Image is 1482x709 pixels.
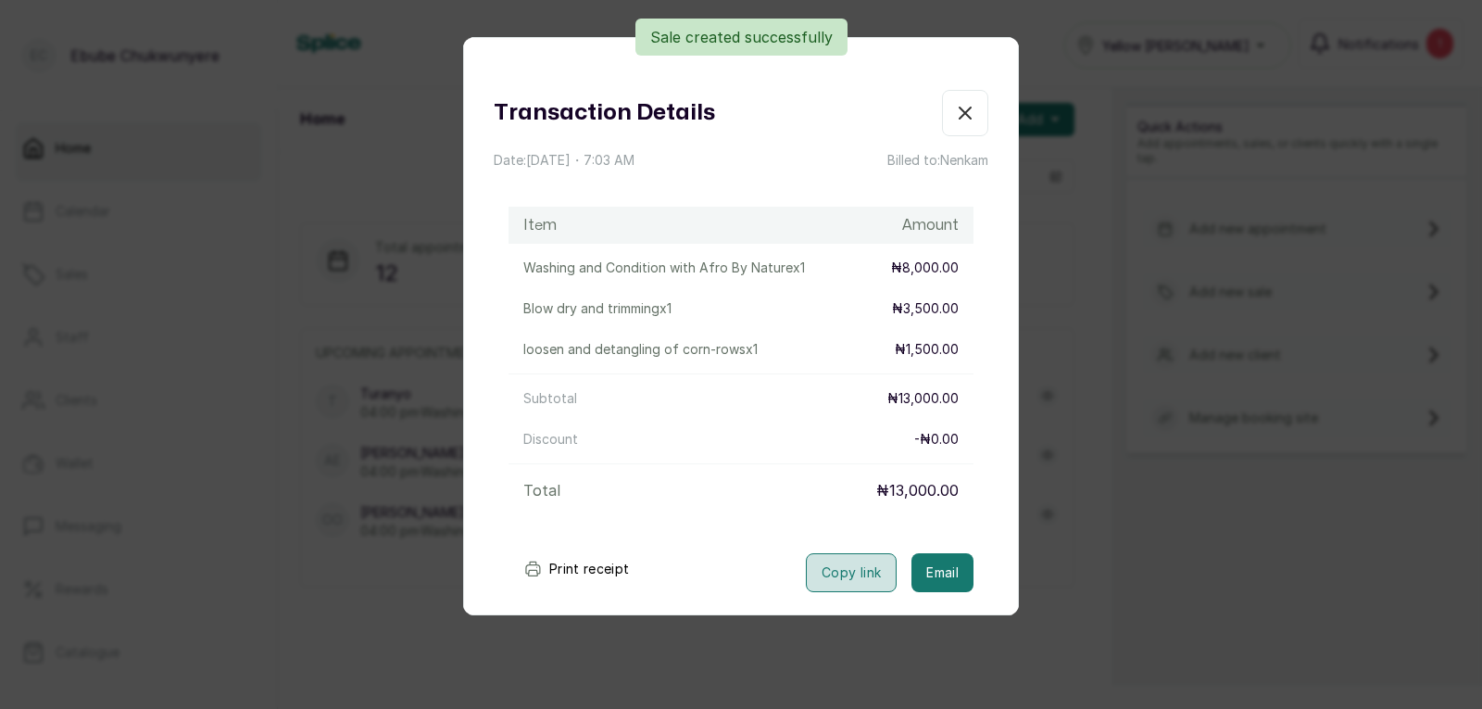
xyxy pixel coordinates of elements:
[895,340,959,359] p: ₦1,500.00
[523,299,672,318] p: Blow dry and trimming x 1
[494,96,715,130] h1: Transaction Details
[887,151,988,170] p: Billed to: Nenkam
[650,26,833,48] p: Sale created successfully
[523,214,557,236] h1: Item
[523,430,578,449] p: Discount
[892,299,959,318] p: ₦3,500.00
[523,479,560,501] p: Total
[523,389,577,408] p: Subtotal
[494,151,634,170] p: Date: [DATE] ・ 7:03 AM
[509,551,645,588] button: Print receipt
[911,553,973,592] button: Email
[523,340,758,359] p: loosen and detangling of corn-rows x 1
[914,430,959,449] p: - ₦0.00
[891,259,959,277] p: ₦8,000.00
[876,479,959,501] p: ₦13,000.00
[806,553,897,592] button: Copy link
[887,389,959,408] p: ₦13,000.00
[902,214,959,236] h1: Amount
[523,259,805,277] p: Washing and Condition with Afro By Nature x 1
